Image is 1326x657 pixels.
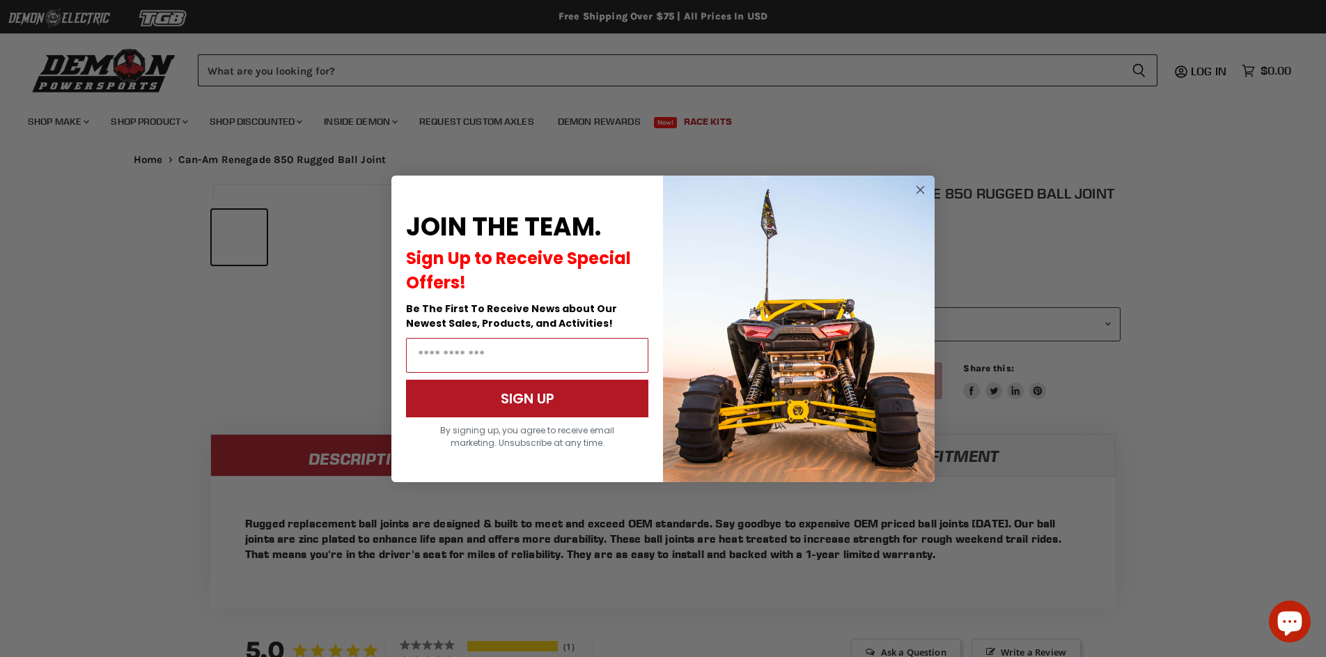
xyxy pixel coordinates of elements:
span: Be The First To Receive News about Our Newest Sales, Products, and Activities! [406,302,617,330]
span: JOIN THE TEAM. [406,209,601,245]
button: SIGN UP [406,380,648,417]
span: By signing up, you agree to receive email marketing. Unsubscribe at any time. [440,424,614,449]
inbox-online-store-chat: Shopify online store chat [1265,601,1315,646]
img: a9095488-b6e7-41ba-879d-588abfab540b.jpeg [663,176,935,482]
span: Sign Up to Receive Special Offers! [406,247,631,294]
button: Close dialog [912,181,929,199]
input: Email Address [406,338,648,373]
